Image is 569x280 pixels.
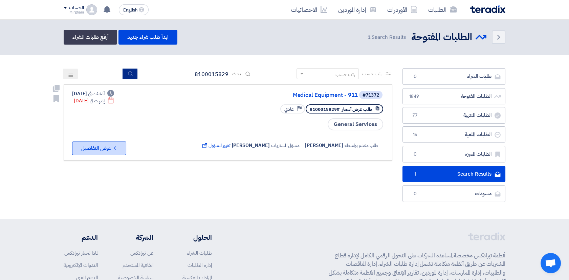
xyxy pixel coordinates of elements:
a: Medical Equipment - 911 [222,92,358,98]
span: General Services [328,118,383,130]
input: ابحث بعنوان أو رقم الطلب [137,69,232,79]
div: رتب حسب [335,71,355,78]
span: 1 [411,171,419,178]
button: عرض التفاصيل [72,142,126,155]
span: 77 [411,112,419,119]
span: #8100015829 [310,106,340,112]
a: الطلبات المنتهية77 [402,107,505,124]
span: 0 [411,151,419,158]
li: الحلول [174,232,212,243]
div: [DATE] [74,97,114,104]
a: الأوردرات [382,2,423,18]
span: 15 [411,131,419,138]
span: [PERSON_NAME] [232,142,270,149]
a: عن تيرادكس [130,249,153,257]
a: لماذا تختار تيرادكس [64,249,98,257]
a: إدارة الطلبات [188,261,212,269]
span: [PERSON_NAME] [305,142,343,149]
h2: الطلبات المفتوحة [411,31,472,44]
span: طلب مقدم بواسطة [345,142,379,149]
span: عادي [284,106,294,112]
a: إدارة الموردين [333,2,382,18]
span: 0 [411,73,419,80]
span: Search Results [367,33,406,41]
a: اتفاقية المستخدم [123,261,153,269]
a: طلبات الشراء0 [402,68,505,85]
a: الطلبات الملغية15 [402,126,505,143]
span: إنتهت في [90,97,104,104]
a: الطلبات [423,2,462,18]
span: بحث [232,70,241,77]
button: English [119,4,149,15]
span: 1 [367,33,370,41]
span: طلب عرض أسعار [342,106,372,112]
a: مسودات0 [402,185,505,202]
span: English [123,8,137,12]
img: profile_test.png [86,4,97,15]
a: ابدأ طلب شراء جديد [118,30,177,45]
a: Search Results1 [402,166,505,182]
span: مسؤل المشتريات [271,142,300,149]
div: Open chat [541,253,561,273]
a: أرفع طلبات الشراء [64,30,117,45]
span: 1849 [411,93,419,100]
img: Teradix logo [470,5,505,13]
span: تغيير المسؤول [201,142,231,149]
div: [DATE] [72,90,114,97]
a: الندوات الإلكترونية [64,261,98,269]
span: أنشئت في [88,90,104,97]
a: الطلبات المفتوحة1849 [402,88,505,105]
a: الطلبات المميزة0 [402,146,505,162]
a: الاحصائيات [286,2,333,18]
li: الشركة [118,232,153,243]
div: #71372 [363,93,379,98]
div: Mirghani [64,10,84,14]
a: طلبات الشراء [187,249,212,257]
div: الحساب [69,5,84,11]
span: رتب حسب [362,70,381,77]
li: الدعم [64,232,98,243]
span: 0 [411,190,419,197]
